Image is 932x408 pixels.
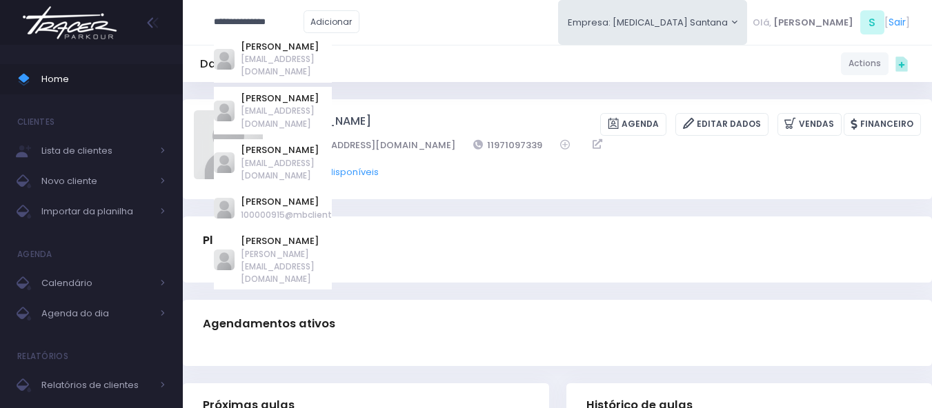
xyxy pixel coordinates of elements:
[304,10,360,33] a: Adicionar
[203,304,335,343] h3: Agendamentos ativos
[241,195,332,209] a: [PERSON_NAME]
[41,305,152,323] span: Agenda do dia
[41,376,152,394] span: Relatórios de clientes
[841,52,889,75] a: Actions
[777,113,842,136] a: Vendas
[241,40,332,54] a: [PERSON_NAME]
[194,110,263,179] img: Isabella Monteiro Araujo Brito avatar
[860,10,884,34] span: S
[241,143,332,157] a: [PERSON_NAME]
[17,241,52,268] h4: Agenda
[41,172,152,190] span: Novo cliente
[41,142,152,160] span: Lista de clientes
[241,234,332,248] a: [PERSON_NAME]
[241,92,332,105] a: [PERSON_NAME]
[41,70,166,88] span: Home
[473,138,543,152] a: 11971097339
[753,16,771,30] span: Olá,
[600,113,666,136] a: Agenda
[241,53,332,78] span: [EMAIL_ADDRESS][DOMAIN_NAME]
[241,157,332,182] span: [EMAIL_ADDRESS][DOMAIN_NAME]
[41,274,152,292] span: Calendário
[17,108,54,136] h4: Clientes
[241,105,332,130] span: [EMAIL_ADDRESS][DOMAIN_NAME]
[200,57,264,71] h5: Dashboard
[889,15,906,30] a: Sair
[279,138,455,152] a: [EMAIL_ADDRESS][DOMAIN_NAME]
[241,248,332,285] span: [PERSON_NAME][EMAIL_ADDRESS][DOMAIN_NAME]
[41,203,152,221] span: Importar da planilha
[773,16,853,30] span: [PERSON_NAME]
[747,7,915,38] div: [ ]
[241,209,332,221] span: 100000915@mbclient
[17,343,68,370] h4: Relatórios
[844,113,921,136] a: Financeiro
[203,221,282,260] h3: Planos Ativos
[675,113,769,136] a: Editar Dados
[279,152,903,166] span: 2009 Anos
